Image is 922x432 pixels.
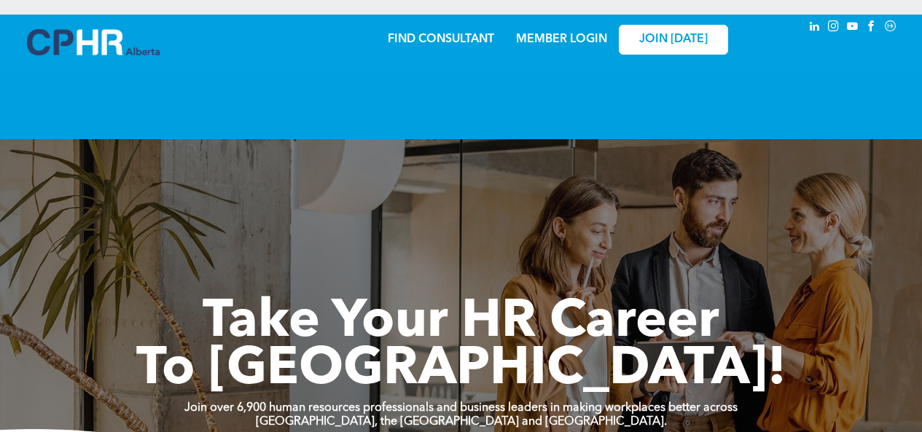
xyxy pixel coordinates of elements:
span: To [GEOGRAPHIC_DATA]! [136,344,786,396]
a: instagram [826,18,842,38]
img: A blue and white logo for cp alberta [27,29,160,55]
a: youtube [845,18,861,38]
a: JOIN [DATE] [619,25,728,55]
span: JOIN [DATE] [639,33,708,47]
a: Social network [883,18,899,38]
span: Take Your HR Career [203,296,719,349]
a: facebook [864,18,880,38]
a: linkedin [807,18,823,38]
strong: Join over 6,900 human resources professionals and business leaders in making workplaces better ac... [184,402,738,414]
a: MEMBER LOGIN [516,34,607,45]
strong: [GEOGRAPHIC_DATA], the [GEOGRAPHIC_DATA] and [GEOGRAPHIC_DATA]. [256,416,667,428]
a: FIND CONSULTANT [388,34,494,45]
